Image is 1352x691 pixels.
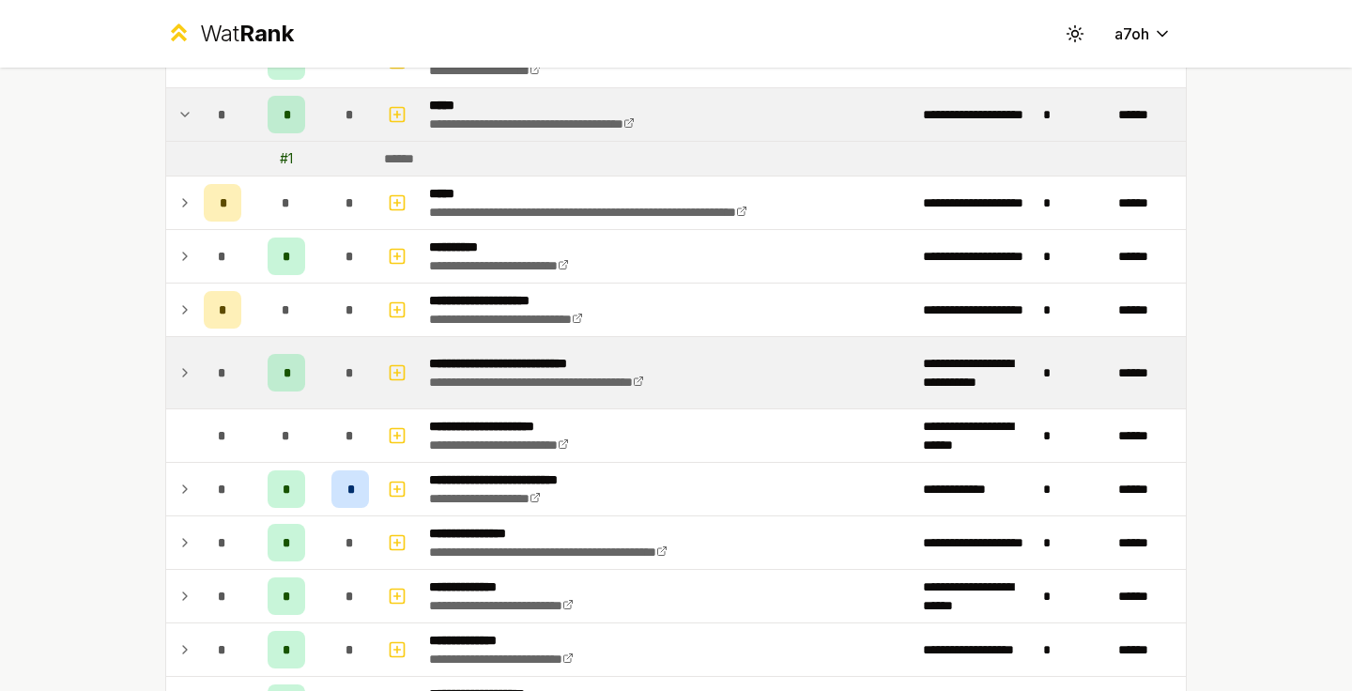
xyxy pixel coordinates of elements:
div: Wat [200,19,294,49]
a: WatRank [165,19,294,49]
div: # 1 [280,149,293,168]
span: Rank [239,20,294,47]
span: a7oh [1114,23,1149,45]
button: a7oh [1099,17,1187,51]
